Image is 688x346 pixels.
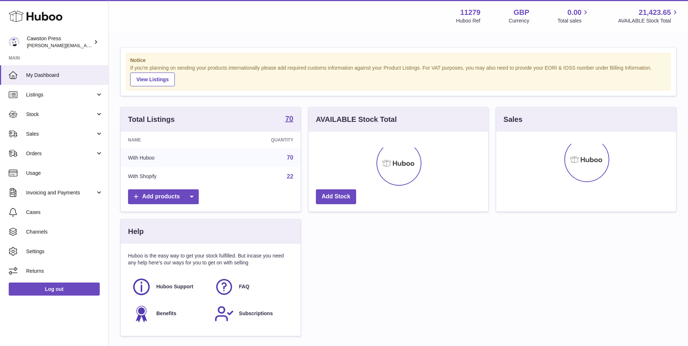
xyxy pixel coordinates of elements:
[618,8,679,24] a: 21,423.65 AVAILABLE Stock Total
[639,8,671,17] span: 21,423.65
[132,277,207,297] a: Huboo Support
[121,167,218,186] td: With Shopify
[130,57,667,64] strong: Notice
[285,115,293,124] a: 70
[128,189,199,204] a: Add products
[26,228,103,235] span: Channels
[214,304,290,324] a: Subscriptions
[156,310,176,317] span: Benefits
[287,155,293,161] a: 70
[9,283,100,296] a: Log out
[239,283,250,290] span: FAQ
[618,17,679,24] span: AVAILABLE Stock Total
[26,170,103,177] span: Usage
[218,132,300,148] th: Quantity
[26,72,103,79] span: My Dashboard
[26,209,103,216] span: Cases
[26,131,95,137] span: Sales
[27,35,92,49] div: Cawston Press
[26,248,103,255] span: Settings
[316,189,356,204] a: Add Stock
[26,111,95,118] span: Stock
[9,37,20,48] img: thomas.carson@cawstonpress.com
[460,8,481,17] strong: 11279
[557,17,590,24] span: Total sales
[128,252,293,266] p: Huboo is the easy way to get your stock fulfilled. But incase you need any help here's our ways f...
[503,115,522,124] h3: Sales
[557,8,590,24] a: 0.00 Total sales
[128,227,144,236] h3: Help
[568,8,582,17] span: 0.00
[130,65,667,86] div: If you're planning on sending your products internationally please add required customs informati...
[514,8,529,17] strong: GBP
[456,17,481,24] div: Huboo Ref
[26,189,95,196] span: Invoicing and Payments
[26,91,95,98] span: Listings
[128,115,175,124] h3: Total Listings
[156,283,193,290] span: Huboo Support
[121,132,218,148] th: Name
[509,17,530,24] div: Currency
[287,173,293,180] a: 22
[132,304,207,324] a: Benefits
[285,115,293,122] strong: 70
[27,42,184,48] span: [PERSON_NAME][EMAIL_ADDRESS][PERSON_NAME][DOMAIN_NAME]
[214,277,290,297] a: FAQ
[239,310,273,317] span: Subscriptions
[26,150,95,157] span: Orders
[130,73,175,86] a: View Listings
[121,148,218,167] td: With Huboo
[316,115,397,124] h3: AVAILABLE Stock Total
[26,268,103,275] span: Returns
